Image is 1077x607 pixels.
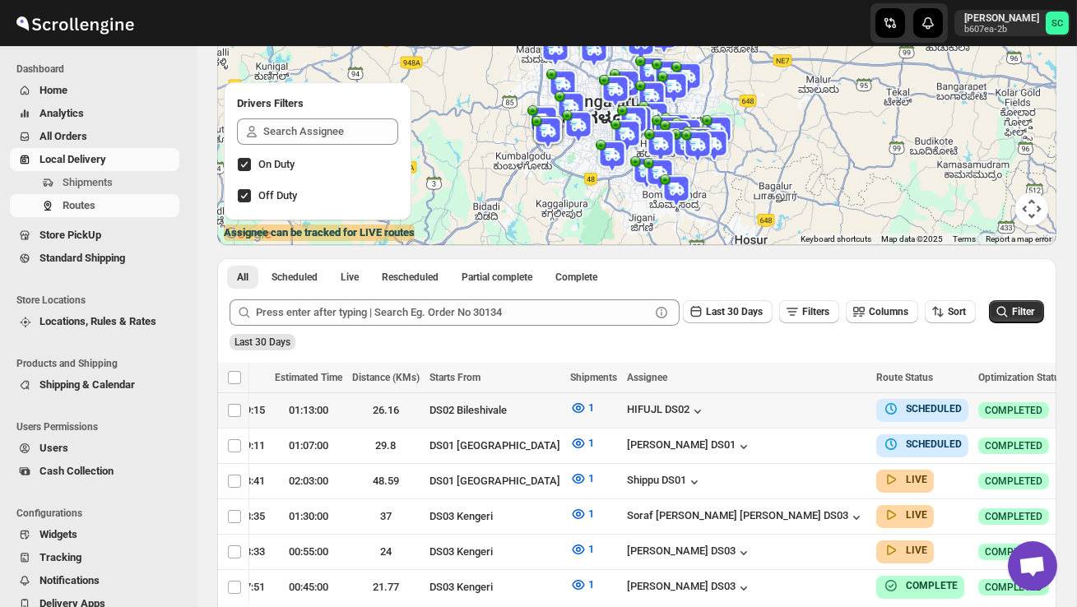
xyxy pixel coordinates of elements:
span: Home [39,84,67,96]
button: Notifications [10,569,179,592]
button: Routes [10,194,179,217]
div: 21.77 [352,579,420,595]
button: Shipping & Calendar [10,373,179,396]
span: COMPLETED [985,510,1042,523]
span: Route Status [876,372,933,383]
button: Locations, Rules & Rates [10,310,179,333]
span: Optimization Status [978,372,1065,383]
div: 01:13:00 [275,402,342,419]
span: Sanjay chetri [1046,12,1069,35]
div: 37 [352,508,420,525]
button: HIFUJL DS02 [627,403,706,419]
span: 1 [588,507,594,520]
span: 1 [588,401,594,414]
div: 01:30:00 [275,508,342,525]
b: LIVE [906,474,927,485]
span: Rescheduled [382,271,439,284]
span: Complete [555,271,597,284]
button: All Orders [10,125,179,148]
span: Filters [802,306,829,317]
span: Store Locations [16,294,186,307]
button: [PERSON_NAME] DS03 [627,544,752,561]
span: Filter [1012,306,1034,317]
span: Locations, Rules & Rates [39,315,156,327]
button: SCHEDULED [883,401,962,417]
span: 1 [588,543,594,555]
span: Users Permissions [16,420,186,433]
b: LIVE [906,509,927,521]
button: COMPLETE [883,577,958,594]
button: 1 [560,572,604,598]
span: Local Delivery [39,153,106,165]
span: Last 30 Days [234,336,290,348]
span: 1 [588,578,594,591]
button: Users [10,437,179,460]
text: SC [1051,18,1063,29]
div: Open chat [1008,541,1057,591]
button: Last 30 Days [683,300,773,323]
div: 01:07:00 [275,438,342,454]
button: Map camera controls [1015,192,1048,225]
span: All [237,271,248,284]
span: Routes [63,199,95,211]
span: Columns [869,306,908,317]
label: Assignee can be tracked for LIVE routes [224,225,415,241]
span: Configurations [16,507,186,520]
button: 1 [560,430,604,456]
button: Analytics [10,102,179,125]
button: User menu [954,10,1070,36]
button: LIVE [883,507,927,523]
button: Tracking [10,546,179,569]
div: DS01 [GEOGRAPHIC_DATA] [429,473,560,489]
span: COMPLETED [985,404,1042,417]
span: Products and Shipping [16,357,186,370]
button: Soraf [PERSON_NAME] [PERSON_NAME] DS03 [627,509,865,526]
span: Store PickUp [39,229,101,241]
button: Widgets [10,523,179,546]
div: DS01 [GEOGRAPHIC_DATA] [429,438,560,454]
span: Cash Collection [39,465,114,477]
span: 1 [588,472,594,484]
button: Filter [989,300,1044,323]
h2: Drivers Filters [237,95,398,112]
span: COMPLETED [985,581,1042,594]
button: 1 [560,501,604,527]
span: All Orders [39,130,87,142]
button: 1 [560,536,604,563]
button: [PERSON_NAME] DS01 [627,438,752,455]
a: Report a map error [986,234,1051,243]
span: Analytics [39,107,84,119]
button: LIVE [883,471,927,488]
span: Live [341,271,359,284]
span: Partial complete [462,271,532,284]
button: Home [10,79,179,102]
button: SCHEDULED [883,436,962,452]
img: Google [221,224,276,245]
button: LIVE [883,542,927,558]
a: Open this area in Google Maps (opens a new window) [221,224,276,245]
div: DS03 Kengeri [429,508,560,525]
button: Shippu DS01 [627,474,703,490]
span: Dashboard [16,63,186,76]
span: Tracking [39,551,81,563]
span: Standard Shipping [39,252,125,264]
span: On Duty [258,158,295,170]
span: COMPLETED [985,545,1042,558]
b: LIVE [906,544,927,556]
button: Shipments [10,171,179,194]
button: Filters [779,300,839,323]
span: Estimated Time [275,372,342,383]
div: DS02 Bileshivale [429,402,560,419]
div: 48.59 [352,473,420,489]
input: Press enter after typing | Search Eg. Order No 30134 [256,299,650,326]
div: [PERSON_NAME] DS03 [627,580,752,596]
a: Terms (opens in new tab) [953,234,976,243]
span: Off Duty [258,189,297,202]
button: Keyboard shortcuts [801,234,871,245]
span: Sort [948,306,966,317]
